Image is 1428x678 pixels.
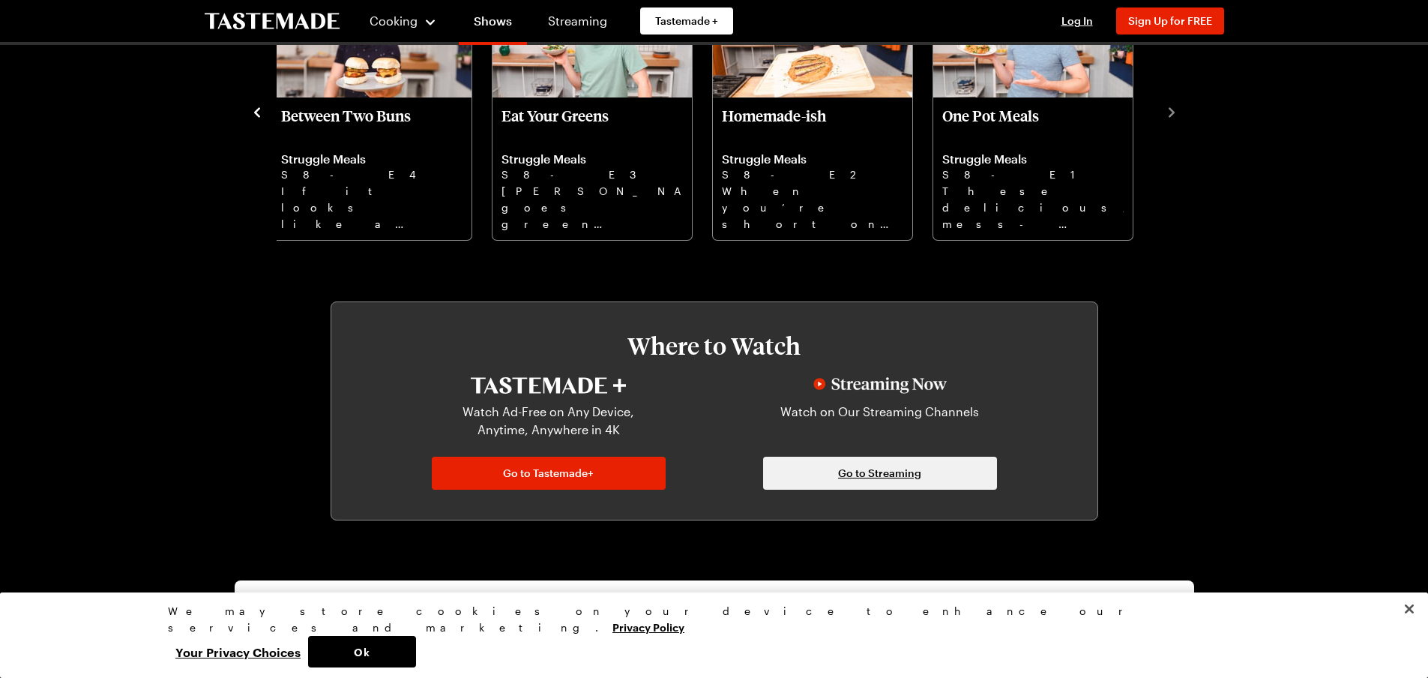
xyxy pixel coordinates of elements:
[942,106,1124,142] p: One Pot Meals
[942,151,1124,166] p: Struggle Meals
[640,7,733,34] a: Tastemade +
[1047,13,1107,28] button: Log In
[250,102,265,120] button: navigate to previous item
[281,151,463,166] p: Struggle Meals
[501,166,683,183] p: S8 - E3
[763,457,997,490] a: Go to Streaming
[281,166,463,183] p: S8 - E4
[501,106,683,231] a: Eat Your Greens
[168,603,1247,667] div: Privacy
[168,603,1247,636] div: We may store cookies on your device to enhance our services and marketing.
[370,13,418,28] span: Cooking
[838,466,921,481] span: Go to Streaming
[501,151,683,166] p: Struggle Meals
[722,166,903,183] p: S8 - E2
[722,106,903,142] p: Homemade-ish
[205,13,340,30] a: To Tastemade Home Page
[281,183,463,231] p: If it looks like a burger, and tastes like a burger… But it’s really a sandwich, you’re in for a ...
[432,457,666,490] a: Go to Tastemade+
[722,106,903,231] a: Homemade-ish
[772,403,988,439] p: Watch on Our Streaming Channels
[501,106,683,142] p: Eat Your Greens
[459,3,527,45] a: Shows
[1061,14,1093,27] span: Log In
[1164,102,1179,120] button: navigate to next item
[722,151,903,166] p: Struggle Meals
[1393,592,1426,625] button: Close
[281,106,463,231] a: Between Two Buns
[503,466,594,481] span: Go to Tastemade+
[942,166,1124,183] p: S8 - E1
[441,403,657,439] p: Watch Ad-Free on Any Device, Anytime, Anywhere in 4K
[813,377,947,394] img: Streaming
[942,183,1124,231] p: These delicious, mess-free one-pot meals mean minimal cleanup and maximum satisfaction.
[501,183,683,231] p: [PERSON_NAME] goes green with fresh, seasonal veggie recipes that won’t waste a stem or a dime.
[281,106,463,142] p: Between Two Buns
[471,377,626,394] img: Tastemade+
[942,106,1124,231] a: One Pot Meals
[308,636,416,667] button: Ok
[722,183,903,231] p: When you’re short on time, impress your guests by transforming store bought staples into fabulous...
[370,3,438,39] button: Cooking
[655,13,718,28] span: Tastemade +
[1116,7,1224,34] button: Sign Up for FREE
[168,636,308,667] button: Your Privacy Choices
[1128,14,1212,27] span: Sign Up for FREE
[612,619,684,634] a: More information about your privacy, opens in a new tab
[376,332,1052,359] h3: Where to Watch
